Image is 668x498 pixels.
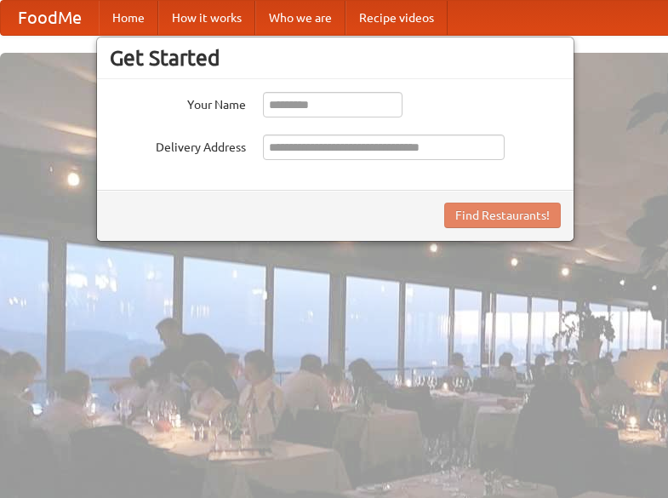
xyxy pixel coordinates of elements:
[345,1,448,35] a: Recipe videos
[444,203,561,228] button: Find Restaurants!
[99,1,158,35] a: Home
[1,1,99,35] a: FoodMe
[110,92,246,113] label: Your Name
[158,1,255,35] a: How it works
[110,45,561,71] h3: Get Started
[110,135,246,156] label: Delivery Address
[255,1,345,35] a: Who we are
